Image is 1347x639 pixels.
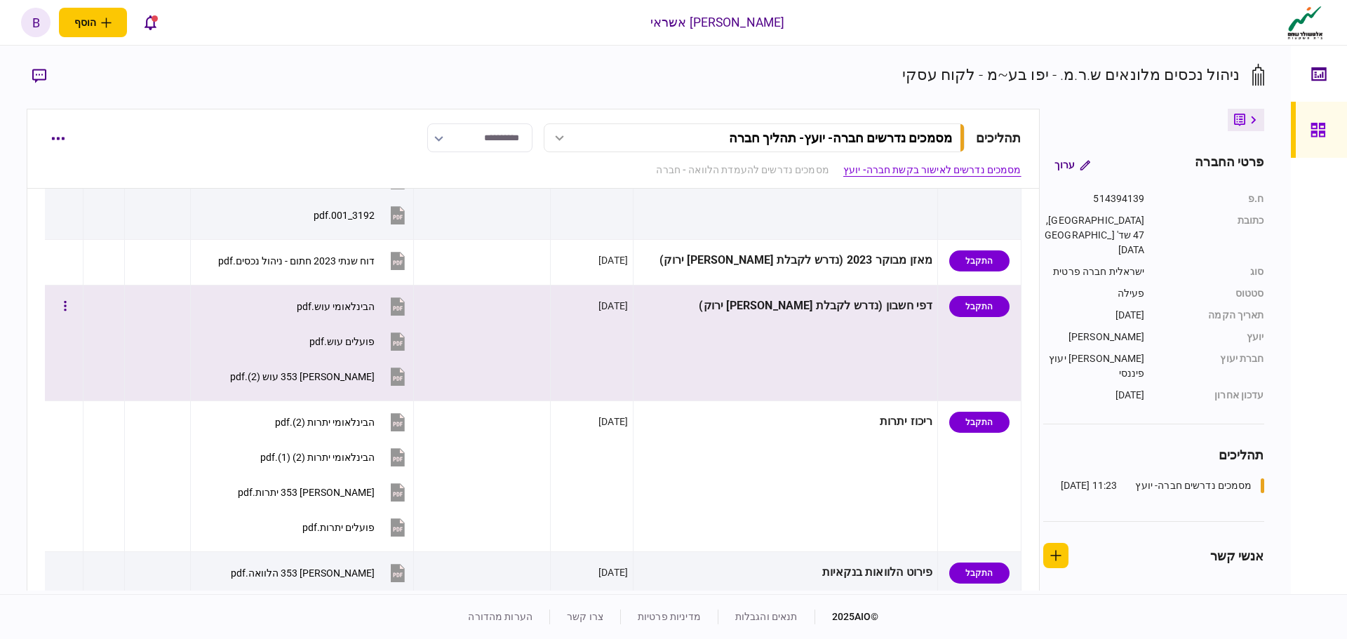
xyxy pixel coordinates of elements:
[544,123,965,152] button: מסמכים נדרשים חברה- יועץ- תהליך חברה
[238,476,408,508] button: מזרחי 353 יתרות.pdf
[275,406,408,438] button: הבינלאומי יתרות (2).pdf
[843,163,1021,177] a: מסמכים נדרשים לאישור בקשת חברה- יועץ
[567,611,603,622] a: צרו קשר
[638,245,932,276] div: מאזן מבוקר 2023 (נדרש לקבלת [PERSON_NAME] ירוק)
[735,611,798,622] a: תנאים והגבלות
[729,130,952,145] div: מסמכים נדרשים חברה- יועץ - תהליך חברה
[598,299,628,313] div: [DATE]
[1159,264,1264,279] div: סוג
[231,557,408,588] button: מזרחי 353 הלוואה.pdf
[638,406,932,438] div: ריכוז יתרות
[1043,264,1145,279] div: ישראלית חברה פרטית
[302,511,408,543] button: פועלים יתרות.pdf
[297,301,375,312] div: הבינלאומי עוש.pdf
[468,611,532,622] a: הערות מהדורה
[949,250,1010,271] div: התקבל
[638,557,932,588] div: פירוט הלוואות בנקאיות
[230,371,375,382] div: מזרחי 353 עוש (2).pdf
[976,128,1021,147] div: תהליכים
[598,415,628,429] div: [DATE]
[238,487,375,498] div: מזרחי 353 יתרות.pdf
[309,336,375,347] div: פועלים עוש.pdf
[135,8,165,37] button: פתח רשימת התראות
[1159,308,1264,323] div: תאריך הקמה
[1285,5,1326,40] img: client company logo
[656,163,829,177] a: מסמכים נדרשים להעמדת הלוואה - חברה
[1061,478,1264,493] a: מסמכים נדרשים חברה- יועץ11:23 [DATE]
[1159,286,1264,301] div: סטטוס
[21,8,51,37] button: b
[1043,152,1101,177] button: ערוך
[1043,213,1145,257] div: [GEOGRAPHIC_DATA], 47 שד' [GEOGRAPHIC_DATA]
[1043,445,1264,464] div: תהליכים
[297,290,408,322] button: הבינלאומי עוש.pdf
[949,296,1010,317] div: התקבל
[650,13,785,32] div: [PERSON_NAME] אשראי
[275,417,375,428] div: הבינלאומי יתרות (2).pdf
[1135,478,1252,493] div: מסמכים נדרשים חברה- יועץ
[260,441,408,473] button: הבינלאומי יתרות (2) (1).pdf
[1061,478,1118,493] div: 11:23 [DATE]
[218,245,408,276] button: דוח שנתי 2023 חתום - ניהול נכסים.pdf
[302,522,375,533] div: פועלים יתרות.pdf
[260,452,375,463] div: הבינלאומי יתרות (2) (1).pdf
[1076,588,1167,617] div: [EMAIL_ADDRESS][DOMAIN_NAME]
[598,565,628,579] div: [DATE]
[1195,152,1264,177] div: פרטי החברה
[1043,388,1145,403] div: [DATE]
[230,361,408,392] button: מזרחי 353 עוש (2).pdf
[1159,330,1264,344] div: יועץ
[1043,351,1145,381] div: [PERSON_NAME] יעוץ פיננסי
[902,63,1240,86] div: ניהול נכסים מלונאים ש.ר.מ. - יפו בע~מ - לקוח עסקי
[309,325,408,357] button: פועלים עוש.pdf
[638,611,701,622] a: מדיניות פרטיות
[949,412,1010,433] div: התקבל
[314,199,408,231] button: 3192_001.pdf
[598,253,628,267] div: [DATE]
[638,290,932,322] div: דפי חשבון (נדרש לקבלת [PERSON_NAME] ירוק)
[1210,546,1264,565] div: אנשי קשר
[1043,191,1145,206] div: 514394139
[815,610,879,624] div: © 2025 AIO
[1159,191,1264,206] div: ח.פ
[231,567,375,579] div: מזרחי 353 הלוואה.pdf
[1159,213,1264,257] div: כתובת
[1043,286,1145,301] div: פעילה
[1043,330,1145,344] div: [PERSON_NAME]
[949,563,1010,584] div: התקבל
[1159,388,1264,403] div: עדכון אחרון
[218,255,375,267] div: דוח שנתי 2023 חתום - ניהול נכסים.pdf
[59,8,127,37] button: פתח תפריט להוספת לקוח
[314,210,375,221] div: 3192_001.pdf
[1159,351,1264,381] div: חברת יעוץ
[1043,308,1145,323] div: [DATE]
